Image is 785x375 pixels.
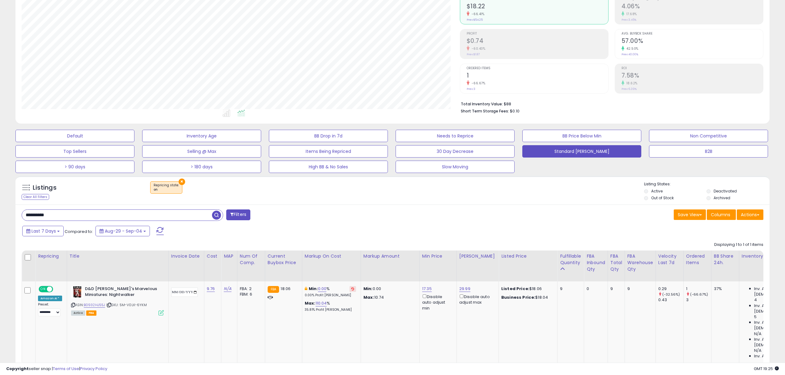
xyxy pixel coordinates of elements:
p: Listing States: [644,181,770,187]
div: Min Price [422,253,454,259]
div: % [305,286,356,297]
button: Items Being Repriced [269,145,388,158]
button: High BB & No Sales [269,161,388,173]
h5: Listings [33,183,57,192]
small: Prev: 6.39% [622,87,637,91]
span: N/A [754,348,762,353]
div: 37% [714,286,734,292]
small: -66.67% [469,81,486,86]
div: seller snap | | [6,366,107,372]
label: Archived [714,195,730,200]
button: Last 7 Days [22,226,64,236]
b: Listed Price: [501,286,529,292]
span: Avg. Buybox Share [622,32,763,36]
a: Terms of Use [53,366,79,372]
button: Non Competitive [649,130,768,142]
label: Out of Stock [651,195,674,200]
div: Preset: [38,302,62,316]
small: Prev: 3 [467,87,475,91]
div: Velocity Last 7d [658,253,681,266]
button: × [179,179,185,185]
div: Current Buybox Price [268,253,299,266]
button: > 90 days [15,161,134,173]
div: Repricing [38,253,64,259]
label: Deactivated [714,188,737,194]
h2: 4.06% [622,3,763,11]
div: Listed Price [501,253,555,259]
b: Business Price: [501,294,535,300]
div: Title [70,253,166,259]
div: $18.04 [501,295,553,300]
small: Prev: 3.45% [622,18,636,22]
p: 10.74 [363,295,415,300]
p: 35.81% Profit [PERSON_NAME] [305,308,356,312]
button: Filters [226,209,250,220]
small: FBA [268,286,279,293]
button: Top Sellers [15,145,134,158]
div: FBA: 2 [240,286,260,292]
span: ROI [622,67,763,70]
div: 1 [686,286,711,292]
img: 51jOj56XabL._SL40_.jpg [71,286,83,298]
div: 3 [686,297,711,303]
span: Columns [711,212,730,218]
span: Profit [467,32,608,36]
button: Standard [PERSON_NAME] [522,145,641,158]
div: [PERSON_NAME] [459,253,496,259]
div: Cost [207,253,219,259]
span: Compared to: [65,229,93,234]
th: The percentage added to the cost of goods (COGS) that forms the calculator for Min & Max prices. [302,251,361,281]
div: FBM: 6 [240,292,260,297]
strong: Max: [363,294,374,300]
span: FBA [86,310,97,316]
small: 18.62% [624,81,638,86]
div: Markup on Cost [305,253,358,259]
div: 0.43 [658,297,683,303]
div: MAP [224,253,234,259]
div: BB Share 24h. [714,253,736,266]
span: 5 [754,314,757,320]
small: -60.43% [469,46,486,51]
div: Ordered Items [686,253,709,266]
div: ASIN: [71,286,164,315]
span: N/A [754,331,762,337]
div: Invoice Date [171,253,202,259]
small: -66.41% [469,12,485,16]
span: 2025-09-14 19:25 GMT [754,366,779,372]
span: Ordered Items [467,67,608,70]
button: Columns [707,209,736,220]
a: Privacy Policy [80,366,107,372]
div: Disable auto adjust min [422,293,452,311]
button: Aug-29 - Sep-04 [95,226,150,236]
small: (-32.56%) [662,292,680,297]
button: Selling @ Max [142,145,261,158]
button: Default [15,130,134,142]
button: Inventory Age [142,130,261,142]
a: 0.00 [318,286,327,292]
div: % [305,301,356,312]
li: $88 [461,100,759,107]
p: 0.00 [363,286,415,292]
div: Disable auto adjust max [459,293,494,305]
button: Needs to Reprice [396,130,515,142]
a: 110.04 [316,300,327,306]
small: Prev: $1.87 [467,53,480,56]
h2: 1 [467,72,608,80]
a: 9.76 [207,286,215,292]
div: 0.29 [658,286,683,292]
button: BB Drop in 7d [269,130,388,142]
b: Min: [309,286,318,292]
div: Fulfillable Quantity [560,253,581,266]
span: Aug-29 - Sep-04 [105,228,142,234]
small: (-66.67%) [690,292,708,297]
div: on [154,187,179,192]
th: CSV column name: cust_attr_3_Invoice Date [168,251,204,281]
strong: Copyright [6,366,29,372]
div: FBA Warehouse Qty [627,253,653,272]
a: 17.35 [422,286,432,292]
a: N/A [224,286,231,292]
span: 18.06 [281,286,291,292]
div: 0 [587,286,603,292]
div: $18.06 [501,286,553,292]
b: Short Term Storage Fees: [461,108,509,114]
